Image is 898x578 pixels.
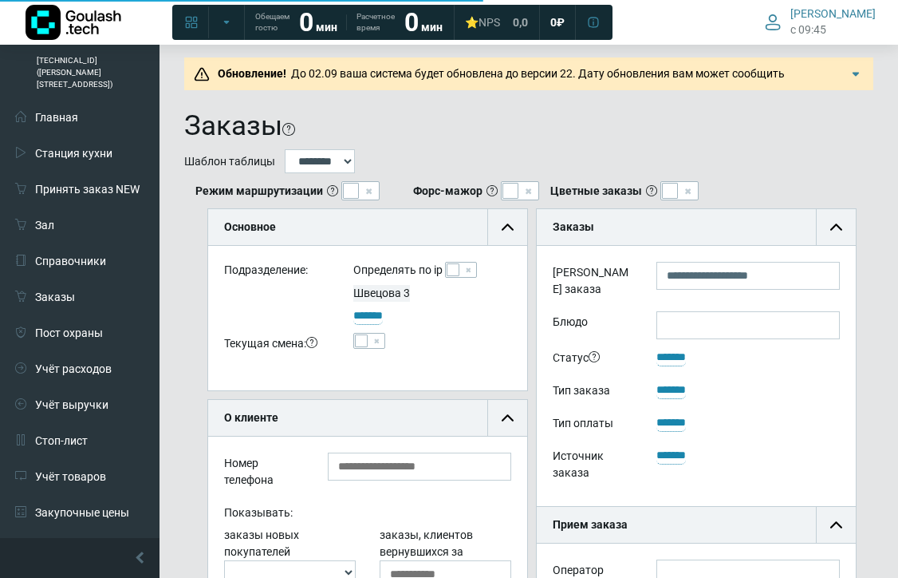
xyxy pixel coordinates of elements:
[502,412,514,424] img: collapse
[830,221,842,233] img: collapse
[541,413,644,437] div: Тип оплаты
[848,66,864,82] img: Подробнее
[541,8,574,37] a: 0 ₽
[541,380,644,405] div: Тип заказа
[465,15,500,30] div: ⭐
[246,8,452,37] a: Обещаем гостю 0 мин Расчетное время 0 мин
[213,67,785,97] span: До 02.09 ваша система будет обновлена до версии 22. Дату обновления вам может сообщить поддержка....
[455,8,538,37] a: ⭐NPS 0,0
[557,15,565,30] span: ₽
[541,311,644,339] label: Блюдо
[550,15,557,30] span: 0
[553,518,628,531] b: Прием заказа
[353,262,443,279] label: Определять по ip
[316,21,337,34] span: мин
[195,183,323,200] b: Режим маршрутизации
[218,67,286,80] b: Обновление!
[755,3,885,41] button: [PERSON_NAME] c 09:45
[299,7,313,38] strong: 0
[413,183,482,200] b: Форс-мажор
[184,109,282,143] h1: Заказы
[502,221,514,233] img: collapse
[550,183,642,200] b: Цветные заказы
[194,66,210,82] img: Предупреждение
[479,16,500,29] span: NPS
[224,411,278,424] b: О клиенте
[830,519,842,531] img: collapse
[541,445,644,487] div: Источник заказа
[255,11,289,34] span: Обещаем гостю
[212,502,523,527] div: Показывать:
[184,153,275,170] label: Шаблон таблицы
[421,21,443,34] span: мин
[212,333,341,358] div: Текущая смена:
[541,262,644,303] label: [PERSON_NAME] заказа
[212,453,316,494] div: Номер телефона
[356,11,395,34] span: Расчетное время
[224,220,276,233] b: Основное
[513,15,528,30] span: 0,0
[212,262,341,285] div: Подразделение:
[26,5,121,40] img: Логотип компании Goulash.tech
[404,7,419,38] strong: 0
[541,347,644,372] div: Статус
[553,220,594,233] b: Заказы
[790,22,826,38] span: c 09:45
[790,6,876,21] span: [PERSON_NAME]
[353,287,410,299] span: Швецова 3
